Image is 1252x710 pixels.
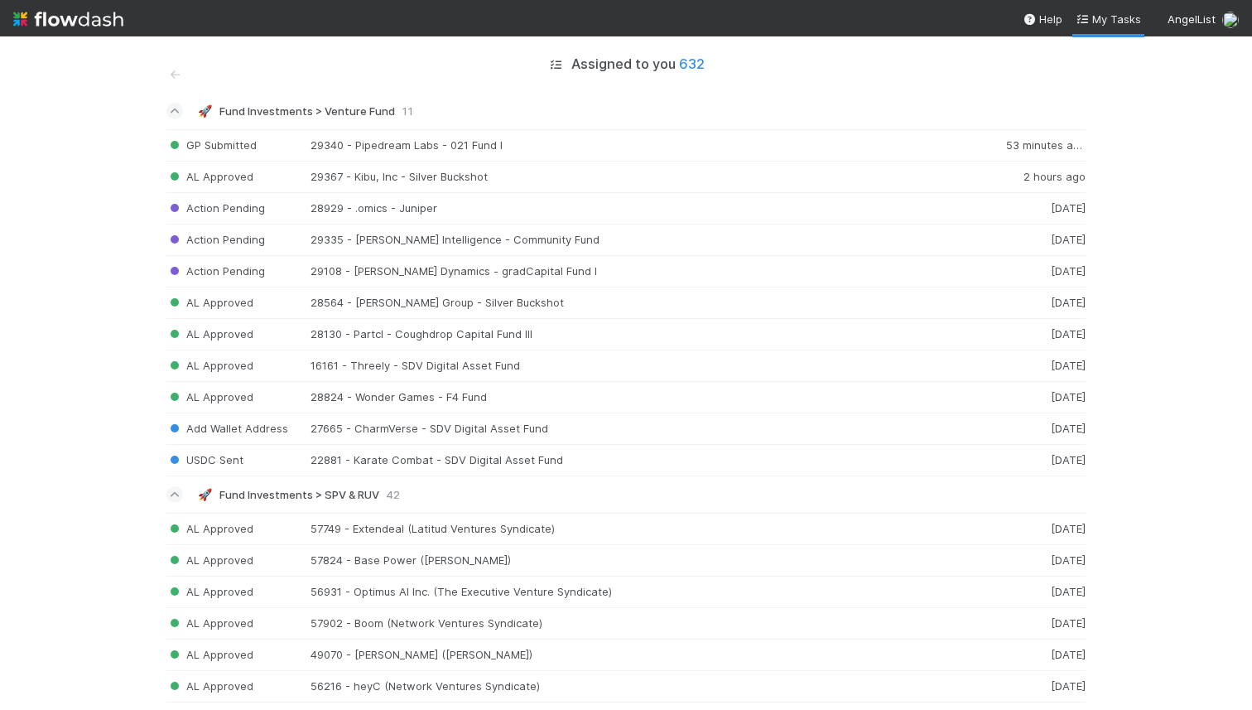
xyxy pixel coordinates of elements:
span: My Tasks [1076,12,1141,26]
span: Fund Investments > Venture Fund [219,104,395,118]
span: AngelList [1168,12,1216,26]
span: USDC Sent [166,453,243,466]
span: AL Approved [166,679,253,693]
span: AL Approved [166,585,253,598]
div: [DATE] [986,359,1086,373]
div: [DATE] [986,585,1086,599]
a: My Tasks [1076,11,1141,27]
img: logo-inverted-e16ddd16eac7371096b0.svg [13,5,123,33]
div: 57902 - Boom (Network Ventures Syndicate) [311,616,986,630]
span: 42 [386,488,400,501]
div: 22881 - Karate Combat - SDV Digital Asset Fund [311,453,986,467]
div: [DATE] [986,201,1086,215]
div: 53 minutes ago [986,138,1086,152]
div: 28130 - Partcl - Coughdrop Capital Fund III [311,327,986,341]
h5: Assigned to you [571,56,705,73]
div: 57749 - Extendeal (Latitud Ventures Syndicate) [311,522,986,536]
div: [DATE] [986,327,1086,341]
span: Action Pending [166,233,265,246]
div: [DATE] [986,296,1086,310]
div: 16161 - Threely - SDV Digital Asset Fund [311,359,986,373]
div: [DATE] [986,233,1086,247]
span: 🚀 [198,489,212,501]
div: 2 hours ago [986,170,1086,184]
div: [DATE] [986,553,1086,568]
div: Help [1023,11,1062,27]
div: 56216 - heyC (Network Ventures Syndicate) [311,679,986,693]
span: AL Approved [166,522,253,535]
div: [DATE] [986,522,1086,536]
span: Action Pending [166,201,265,215]
div: 57824 - Base Power ([PERSON_NAME]) [311,553,986,568]
div: 49070 - [PERSON_NAME] ([PERSON_NAME]) [311,648,986,662]
div: [DATE] [986,616,1086,630]
div: 29108 - [PERSON_NAME] Dynamics - gradCapital Fund I [311,264,986,278]
div: 28564 - [PERSON_NAME] Group - Silver Buckshot [311,296,986,310]
span: AL Approved [166,390,253,403]
div: [DATE] [986,648,1086,662]
div: 29367 - Kibu, Inc - Silver Buckshot [311,170,986,184]
div: 56931 - Optimus AI Inc. (The Executive Venture Syndicate) [311,585,986,599]
div: [DATE] [986,264,1086,278]
span: Fund Investments > SPV & RUV [219,488,379,501]
span: Action Pending [166,264,265,278]
img: avatar_0a9e60f7-03da-485c-bb15-a40c44fcec20.png [1222,12,1239,28]
span: AL Approved [166,648,253,661]
div: [DATE] [986,390,1086,404]
div: 29335 - [PERSON_NAME] Intelligence - Community Fund [311,233,986,247]
span: AL Approved [166,170,253,183]
div: [DATE] [986,422,1086,436]
span: AL Approved [166,553,253,567]
div: [DATE] [986,453,1086,467]
div: 27665 - CharmVerse - SDV Digital Asset Fund [311,422,986,436]
div: 29340 - Pipedream Labs - 021 Fund I [311,138,986,152]
span: 🚀 [198,105,212,118]
span: AL Approved [166,359,253,372]
div: 28929 - .omics - Juniper [311,201,986,215]
span: 11 [402,104,413,118]
span: AL Approved [166,327,253,341]
span: GP Submitted [166,138,257,152]
span: AL Approved [166,616,253,630]
span: 632 [679,56,705,72]
span: Add Wallet Address [166,422,288,435]
div: 28824 - Wonder Games - F4 Fund [311,390,986,404]
span: AL Approved [166,296,253,309]
div: [DATE] [986,679,1086,693]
